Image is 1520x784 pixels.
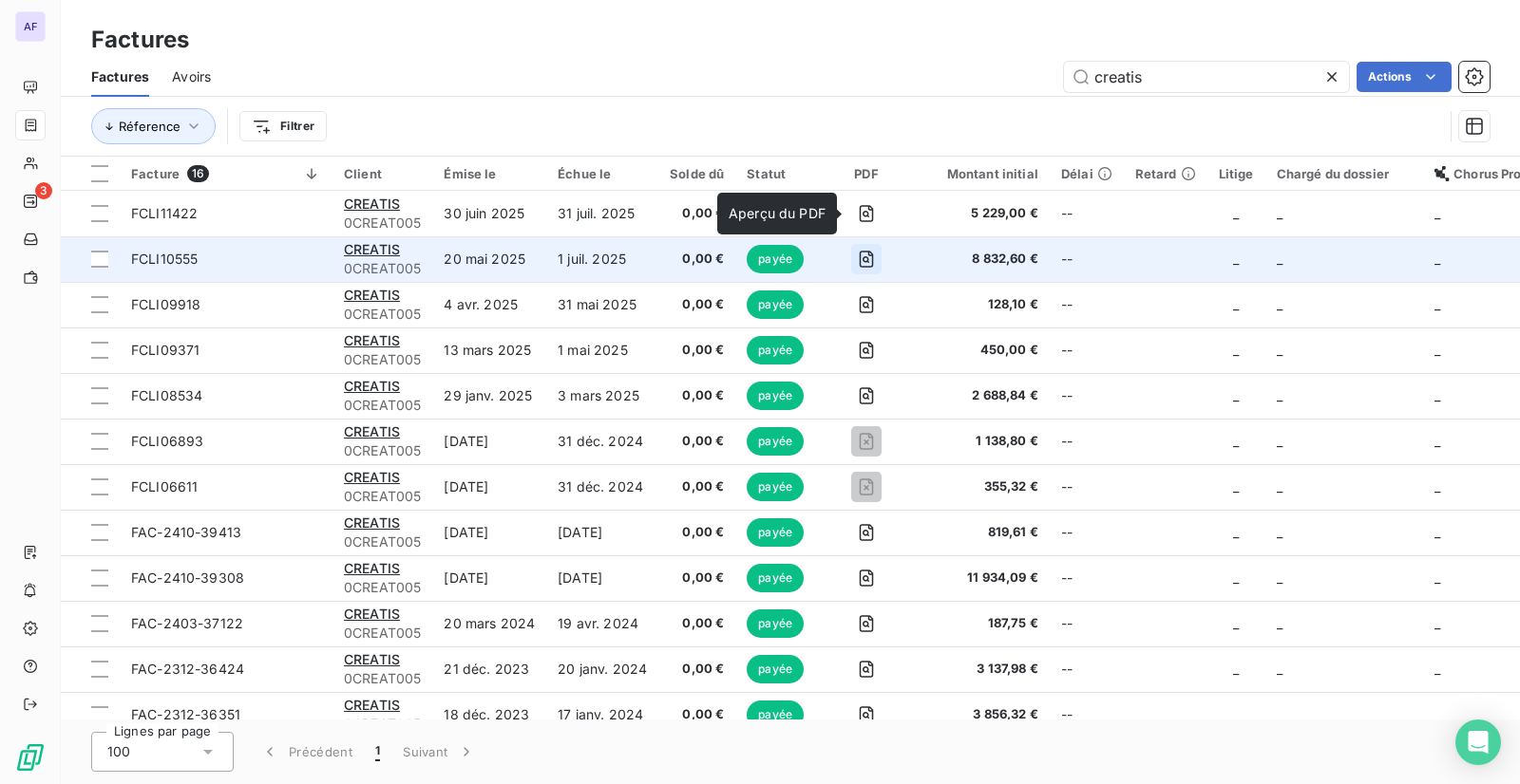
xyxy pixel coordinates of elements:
[670,295,724,314] span: 0,00 €
[670,705,724,724] span: 0,00 €
[131,661,244,677] span: FAC-2312-36424
[1434,661,1440,677] span: _
[1233,342,1239,358] span: _
[432,464,546,510] td: [DATE]
[1277,478,1282,495] span: _
[1277,251,1282,267] span: _
[239,111,327,141] button: Filtrer
[1050,191,1124,236] td: --
[344,396,421,415] span: 0CREAT005
[391,732,487,772] button: Suivant
[1434,433,1440,449] span: _
[131,166,180,181] span: Facture
[249,732,364,772] button: Précédent
[432,191,546,236] td: 30 juin 2025
[344,350,421,369] span: 0CREAT005
[924,295,1038,314] span: 128,10 €
[91,108,216,144] button: Réference
[344,715,421,734] span: 0CREAT005
[187,165,209,182] span: 16
[1277,296,1282,312] span: _
[1233,661,1239,677] span: _
[432,236,546,282] td: 20 mai 2025
[546,419,658,464] td: 31 déc. 2024
[924,386,1038,405] span: 2 688,84 €
[1277,706,1282,722] span: _
[1135,166,1196,181] div: Retard
[1277,524,1282,540] span: _
[924,569,1038,588] span: 11 934,09 €
[747,166,808,181] div: Statut
[747,655,804,683] span: payée
[1050,510,1124,555] td: --
[432,282,546,327] td: 4 avr. 2025
[1064,62,1349,92] input: Rechercher
[1050,601,1124,646] td: --
[1434,387,1440,403] span: _
[670,386,724,405] span: 0,00 €
[432,601,546,646] td: 20 mars 2024
[546,646,658,692] td: 20 janv. 2024
[131,569,244,586] span: FAC-2410-39308
[1277,433,1282,449] span: _
[924,341,1038,360] span: 450,00 €
[747,700,804,729] span: payée
[546,327,658,373] td: 1 mai 2025
[1434,251,1440,267] span: _
[131,205,198,221] span: FCLI11422
[747,609,804,638] span: payée
[344,697,400,713] span: CREATIS
[15,742,46,773] img: Logo LeanPay
[729,205,826,221] span: Aperçu du PDF
[344,305,421,324] span: 0CREAT005
[1434,205,1440,221] span: _
[1050,282,1124,327] td: --
[344,624,421,643] span: 0CREAT005
[1233,478,1239,495] span: _
[924,523,1038,542] span: 819,61 €
[670,432,724,451] span: 0,00 €
[131,251,198,267] span: FCLI10555
[1277,661,1282,677] span: _
[344,259,421,278] span: 0CREAT005
[131,433,203,449] span: FCLI06893
[1050,464,1124,510] td: --
[1050,419,1124,464] td: --
[344,214,421,233] span: 0CREAT005
[1233,251,1239,267] span: _
[670,523,724,542] span: 0,00 €
[1277,615,1282,631] span: _
[546,510,658,555] td: [DATE]
[1434,478,1440,495] span: _
[546,191,658,236] td: 31 juil. 2025
[558,166,647,181] div: Échue le
[546,282,658,327] td: 31 mai 2025
[1277,387,1282,403] span: _
[172,67,211,86] span: Avoirs
[344,578,421,597] span: 0CREAT005
[747,245,804,273] span: payée
[15,186,45,216] a: 3
[344,423,400,439] span: CREATIS
[670,204,724,223] span: 0,00 €
[670,477,724,496] span: 0,00 €
[432,373,546,419] td: 29 janv. 2025
[131,524,241,540] span: FAC-2410-39413
[924,614,1038,633] span: 187,75 €
[91,67,149,86] span: Factures
[1233,433,1239,449] span: _
[375,742,380,761] span: 1
[444,166,535,181] div: Émise le
[344,378,400,394] span: CREATIS
[924,166,1038,181] div: Montant initial
[1233,205,1239,221] span: _
[546,236,658,282] td: 1 juil. 2025
[344,514,400,531] span: CREATIS
[1277,569,1282,586] span: _
[1050,236,1124,282] td: --
[344,332,400,348] span: CREATIS
[1219,166,1254,181] div: Litige
[344,469,400,485] span: CREATIS
[131,615,243,631] span: FAC-2403-37122
[670,569,724,588] span: 0,00 €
